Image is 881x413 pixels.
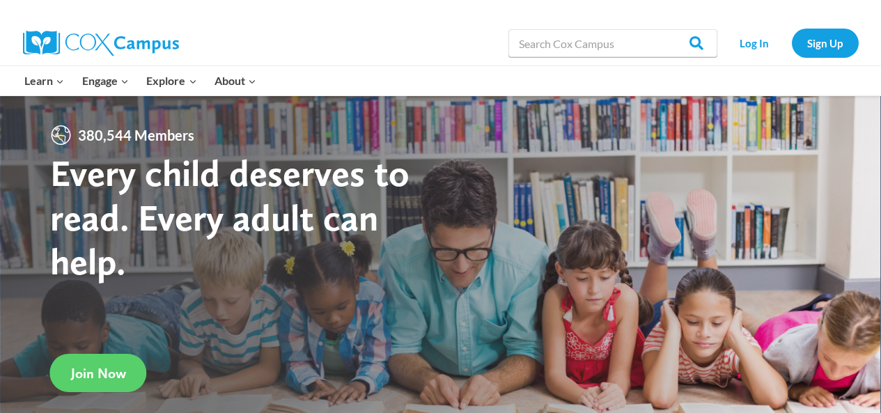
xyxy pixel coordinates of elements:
[23,31,179,56] img: Cox Campus
[724,29,859,57] nav: Secondary Navigation
[72,124,200,146] span: 380,544 Members
[50,150,410,283] strong: Every child deserves to read. Every adult can help.
[16,66,265,95] nav: Primary Navigation
[50,354,147,392] a: Join Now
[724,29,785,57] a: Log In
[508,29,717,57] input: Search Cox Campus
[71,365,126,382] span: Join Now
[82,72,129,90] span: Engage
[215,72,256,90] span: About
[24,72,64,90] span: Learn
[146,72,196,90] span: Explore
[792,29,859,57] a: Sign Up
